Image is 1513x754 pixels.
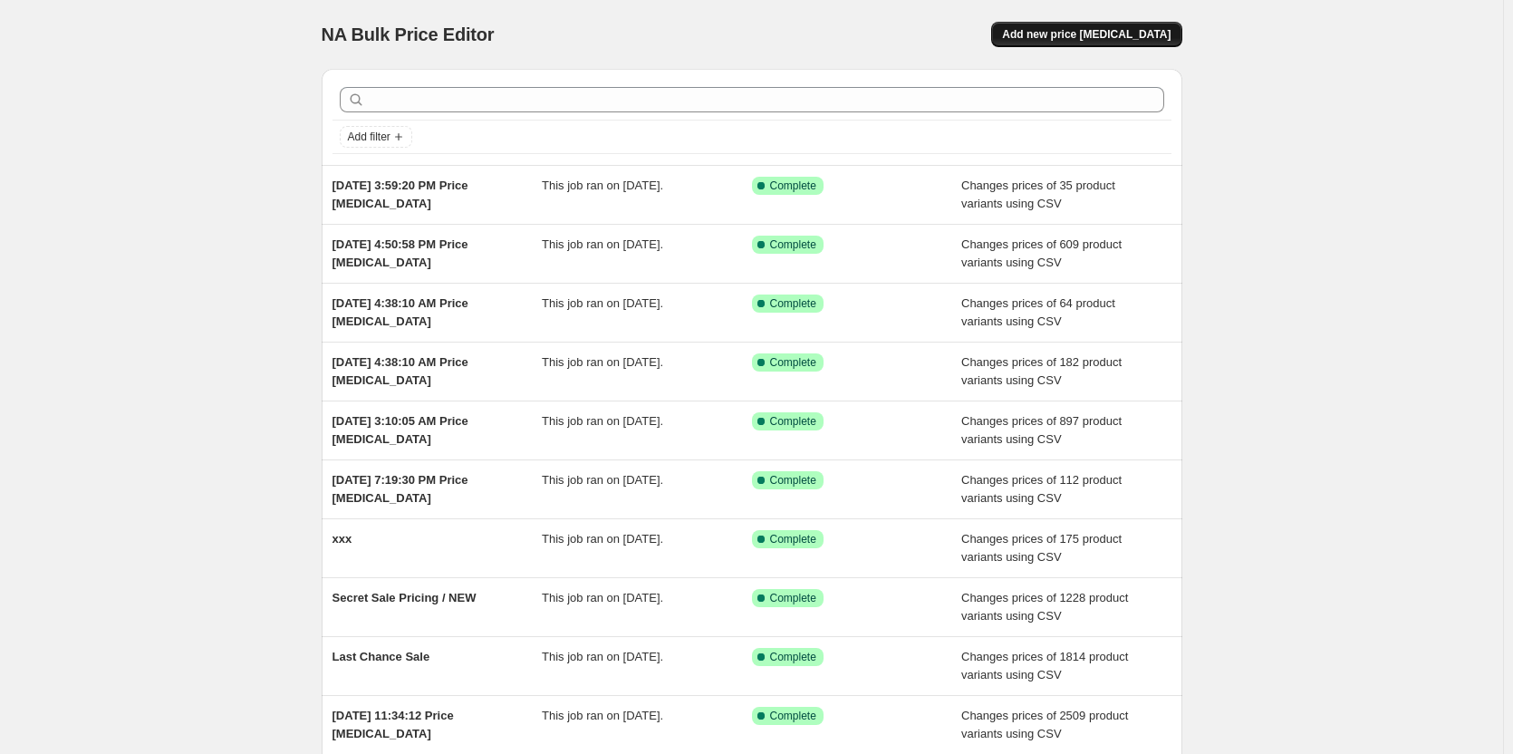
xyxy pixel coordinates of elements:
[542,650,663,663] span: This job ran on [DATE].
[770,296,816,311] span: Complete
[961,237,1122,269] span: Changes prices of 609 product variants using CSV
[542,414,663,428] span: This job ran on [DATE].
[340,126,412,148] button: Add filter
[770,473,816,488] span: Complete
[770,709,816,723] span: Complete
[542,591,663,604] span: This job ran on [DATE].
[542,237,663,251] span: This job ran on [DATE].
[1002,27,1171,42] span: Add new price [MEDICAL_DATA]
[961,414,1122,446] span: Changes prices of 897 product variants using CSV
[332,355,468,387] span: [DATE] 4:38:10 AM Price [MEDICAL_DATA]
[332,709,454,740] span: [DATE] 11:34:12 Price [MEDICAL_DATA]
[770,532,816,546] span: Complete
[332,237,468,269] span: [DATE] 4:50:58 PM Price [MEDICAL_DATA]
[332,414,468,446] span: [DATE] 3:10:05 AM Price [MEDICAL_DATA]
[770,355,816,370] span: Complete
[542,532,663,546] span: This job ran on [DATE].
[961,591,1128,623] span: Changes prices of 1228 product variants using CSV
[332,591,477,604] span: Secret Sale Pricing / NEW
[770,650,816,664] span: Complete
[322,24,495,44] span: NA Bulk Price Editor
[542,709,663,722] span: This job ran on [DATE].
[770,179,816,193] span: Complete
[961,473,1122,505] span: Changes prices of 112 product variants using CSV
[961,532,1122,564] span: Changes prices of 175 product variants using CSV
[961,650,1128,681] span: Changes prices of 1814 product variants using CSV
[991,22,1181,47] button: Add new price [MEDICAL_DATA]
[770,237,816,252] span: Complete
[542,179,663,192] span: This job ran on [DATE].
[348,130,390,144] span: Add filter
[770,414,816,429] span: Complete
[542,473,663,487] span: This job ran on [DATE].
[961,709,1128,740] span: Changes prices of 2509 product variants using CSV
[332,650,430,663] span: Last Chance Sale
[770,591,816,605] span: Complete
[332,296,468,328] span: [DATE] 4:38:10 AM Price [MEDICAL_DATA]
[542,296,663,310] span: This job ran on [DATE].
[961,179,1115,210] span: Changes prices of 35 product variants using CSV
[542,355,663,369] span: This job ran on [DATE].
[332,532,352,546] span: xxx
[332,473,468,505] span: [DATE] 7:19:30 PM Price [MEDICAL_DATA]
[961,355,1122,387] span: Changes prices of 182 product variants using CSV
[332,179,468,210] span: [DATE] 3:59:20 PM Price [MEDICAL_DATA]
[961,296,1115,328] span: Changes prices of 64 product variants using CSV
